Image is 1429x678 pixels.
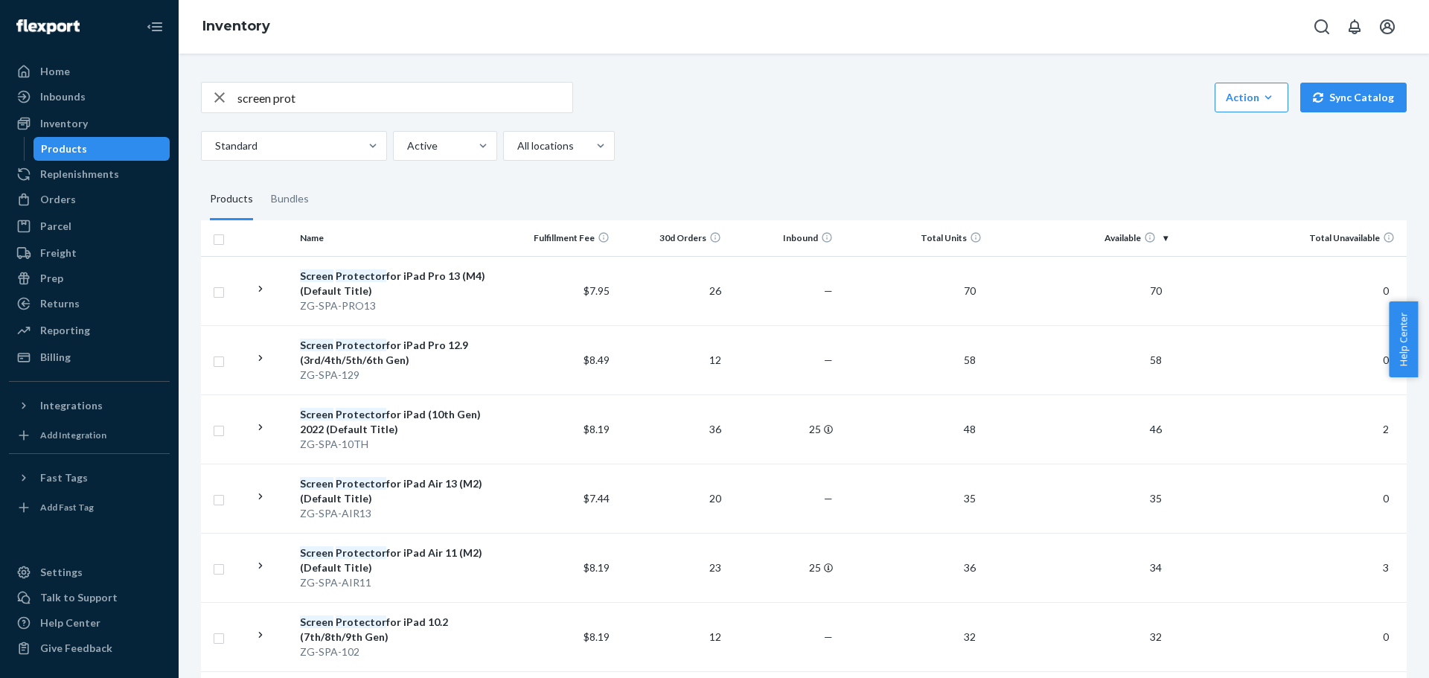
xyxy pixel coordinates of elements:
[584,492,610,505] span: $7.44
[584,423,610,435] span: $8.19
[202,18,270,34] a: Inventory
[40,89,86,104] div: Inbounds
[1377,284,1395,297] span: 0
[191,5,282,48] ol: breadcrumbs
[140,12,170,42] button: Close Navigation
[1340,12,1369,42] button: Open notifications
[300,407,497,437] div: for iPad (10th Gen) 2022 (Default Title)
[9,214,170,238] a: Parcel
[1174,220,1407,256] th: Total Unavailable
[300,338,497,368] div: for iPad Pro 12.9 (3rd/4th/5th/6th Gen)
[1389,301,1418,377] button: Help Center
[9,85,170,109] a: Inbounds
[40,246,77,260] div: Freight
[616,464,727,533] td: 20
[40,565,83,580] div: Settings
[9,112,170,135] a: Inventory
[336,339,386,351] em: Protector
[40,590,118,605] div: Talk to Support
[237,83,572,112] input: Search inventory by name or sku
[300,546,333,559] em: Screen
[9,241,170,265] a: Freight
[300,298,497,313] div: ZG-SPA-PRO13
[1226,90,1277,105] div: Action
[727,394,839,464] td: 25
[839,220,988,256] th: Total Units
[9,319,170,342] a: Reporting
[1372,12,1402,42] button: Open account menu
[824,284,833,297] span: —
[824,630,833,643] span: —
[300,615,333,628] em: Screen
[616,394,727,464] td: 36
[300,408,333,420] em: Screen
[41,141,87,156] div: Products
[9,188,170,211] a: Orders
[300,269,497,298] div: for iPad Pro 13 (M4) (Default Title)
[1144,354,1168,366] span: 58
[1144,284,1168,297] span: 70
[504,220,616,256] th: Fulfillment Fee
[336,477,386,490] em: Protector
[210,179,253,220] div: Products
[958,561,982,574] span: 36
[300,269,333,282] em: Screen
[516,138,517,153] input: All locations
[1377,354,1395,366] span: 0
[336,269,386,282] em: Protector
[824,354,833,366] span: —
[300,368,497,383] div: ZG-SPA-129
[1377,492,1395,505] span: 0
[336,408,386,420] em: Protector
[1144,492,1168,505] span: 35
[1377,423,1395,435] span: 2
[958,284,982,297] span: 70
[40,350,71,365] div: Billing
[300,575,497,590] div: ZG-SPA-AIR11
[9,466,170,490] button: Fast Tags
[9,586,170,610] button: Talk to Support
[1307,12,1337,42] button: Open Search Box
[9,423,170,447] a: Add Integration
[584,561,610,574] span: $8.19
[9,496,170,519] a: Add Fast Tag
[33,137,170,161] a: Products
[1334,633,1414,671] iframe: Opens a widget where you can chat to one of our agents
[958,630,982,643] span: 32
[1144,423,1168,435] span: 46
[271,179,309,220] div: Bundles
[300,506,497,521] div: ZG-SPA-AIR13
[40,501,94,514] div: Add Fast Tag
[9,394,170,418] button: Integrations
[1377,561,1395,574] span: 3
[1215,83,1288,112] button: Action
[616,220,727,256] th: 30d Orders
[9,636,170,660] button: Give Feedback
[1300,83,1407,112] button: Sync Catalog
[9,611,170,635] a: Help Center
[40,429,106,441] div: Add Integration
[958,354,982,366] span: 58
[9,345,170,369] a: Billing
[584,284,610,297] span: $7.95
[40,615,100,630] div: Help Center
[336,615,386,628] em: Protector
[40,470,88,485] div: Fast Tags
[300,645,497,659] div: ZG-SPA-102
[40,641,112,656] div: Give Feedback
[40,192,76,207] div: Orders
[9,266,170,290] a: Prep
[1377,630,1395,643] span: 0
[214,138,215,153] input: Standard
[616,325,727,394] td: 12
[40,219,71,234] div: Parcel
[9,162,170,186] a: Replenishments
[9,60,170,83] a: Home
[958,492,982,505] span: 35
[40,167,119,182] div: Replenishments
[300,339,333,351] em: Screen
[294,220,503,256] th: Name
[16,19,80,34] img: Flexport logo
[9,292,170,316] a: Returns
